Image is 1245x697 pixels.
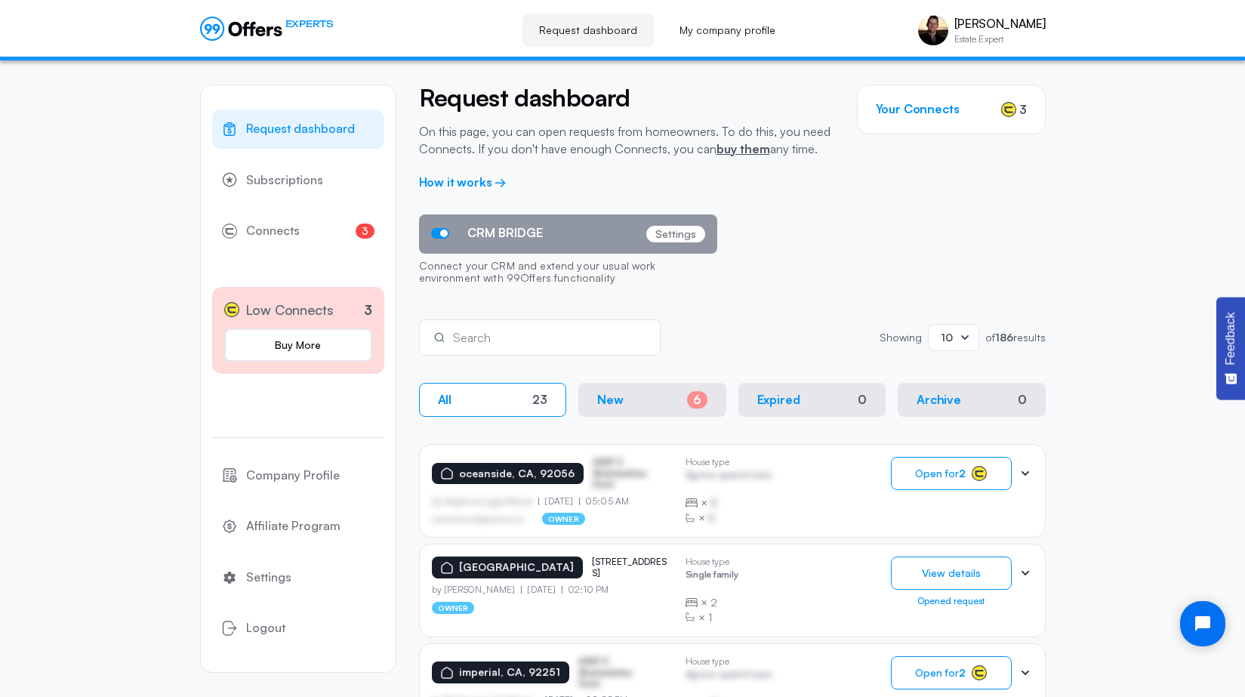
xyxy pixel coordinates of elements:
[686,510,772,526] div: ×
[459,561,574,574] p: [GEOGRAPHIC_DATA]
[419,174,507,190] a: How it works →
[212,161,384,200] a: Subscriptions
[686,457,772,467] p: House type
[224,328,372,362] a: Buy More
[898,383,1046,417] button: Archive0
[459,666,560,679] p: imperial, CA, 92251
[995,331,1013,344] strong: 186
[891,596,1012,606] div: Opened request
[438,393,452,407] p: All
[686,495,772,510] div: ×
[542,513,585,525] p: owner
[918,15,948,45] img: Aris Anagnos
[467,226,543,240] span: CRM BRIDGE
[432,584,522,595] p: by [PERSON_NAME]
[212,456,384,495] a: Company Profile
[212,558,384,597] a: Settings
[1224,312,1237,365] span: Feedback
[364,300,372,320] p: 3
[876,102,960,116] h3: Your Connects
[521,584,562,595] p: [DATE]
[578,383,726,417] button: New6
[459,467,575,480] p: oceanside, CA, 92056
[738,383,886,417] button: Expired0
[663,14,792,47] a: My company profile
[562,584,609,595] p: 02:10 PM
[419,85,834,111] h2: Request dashboard
[686,569,738,584] p: Single family
[538,496,579,507] p: [DATE]
[959,467,966,480] strong: 2
[246,618,285,638] span: Logout
[716,141,770,156] a: buy them
[710,495,717,510] span: B
[915,467,966,480] span: Open for
[880,332,922,343] p: Showing
[593,457,668,489] p: ASDF S Sfasfdasfdas Dasd
[959,666,966,679] strong: 2
[1018,393,1027,407] div: 0
[686,557,738,567] p: House type
[954,17,1046,31] p: [PERSON_NAME]
[710,595,717,610] span: 2
[597,393,624,407] p: New
[246,568,291,588] span: Settings
[579,496,629,507] p: 05:05 AM
[1216,297,1245,399] button: Feedback - Show survey
[419,383,567,417] button: All23
[592,557,667,578] p: [STREET_ADDRESS]
[245,299,334,321] span: Low Connects
[419,123,834,157] p: On this page, you can open requests from homeowners. To do this, you need Connects. If you don't ...
[578,656,654,689] p: ASDF S Sfasfdasfdas Dasd
[757,393,800,407] p: Expired
[212,109,384,149] a: Request dashboard
[954,35,1046,44] p: Estate Expert
[686,470,772,484] p: Agrwsv qwervf oiuns
[419,254,717,293] p: Connect your CRM and extend your usual work environment with 99Offers functionality
[212,211,384,251] a: Connects3
[985,332,1046,343] p: of results
[246,171,323,190] span: Subscriptions
[646,226,705,242] p: Settings
[708,610,712,625] span: 1
[432,496,539,507] p: by Afgdsrwe Ljgjkdfsbvas
[708,510,715,526] span: B
[891,656,1012,689] button: Open for2
[246,119,355,139] span: Request dashboard
[1019,100,1027,119] span: 3
[432,602,475,614] p: owner
[917,393,961,407] p: Archive
[246,466,340,486] span: Company Profile
[212,507,384,546] a: Affiliate Program
[891,457,1012,490] button: Open for2
[941,331,953,344] span: 10
[891,557,1012,590] button: View details
[532,393,547,407] div: 23
[686,669,772,683] p: Agrwsv qwervf oiuns
[200,17,334,41] a: EXPERTS
[432,514,525,523] p: asdfasdfasasfd@asdfasd.asf
[246,221,300,241] span: Connects
[356,224,374,239] span: 3
[285,17,334,31] span: EXPERTS
[522,14,654,47] a: Request dashboard
[915,667,966,679] span: Open for
[1167,588,1238,659] iframe: Tidio Chat
[686,610,738,625] div: ×
[686,595,738,610] div: ×
[687,391,707,409] div: 6
[212,609,384,648] button: Logout
[858,393,867,407] div: 0
[246,517,341,536] span: Affiliate Program
[686,656,772,667] p: House type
